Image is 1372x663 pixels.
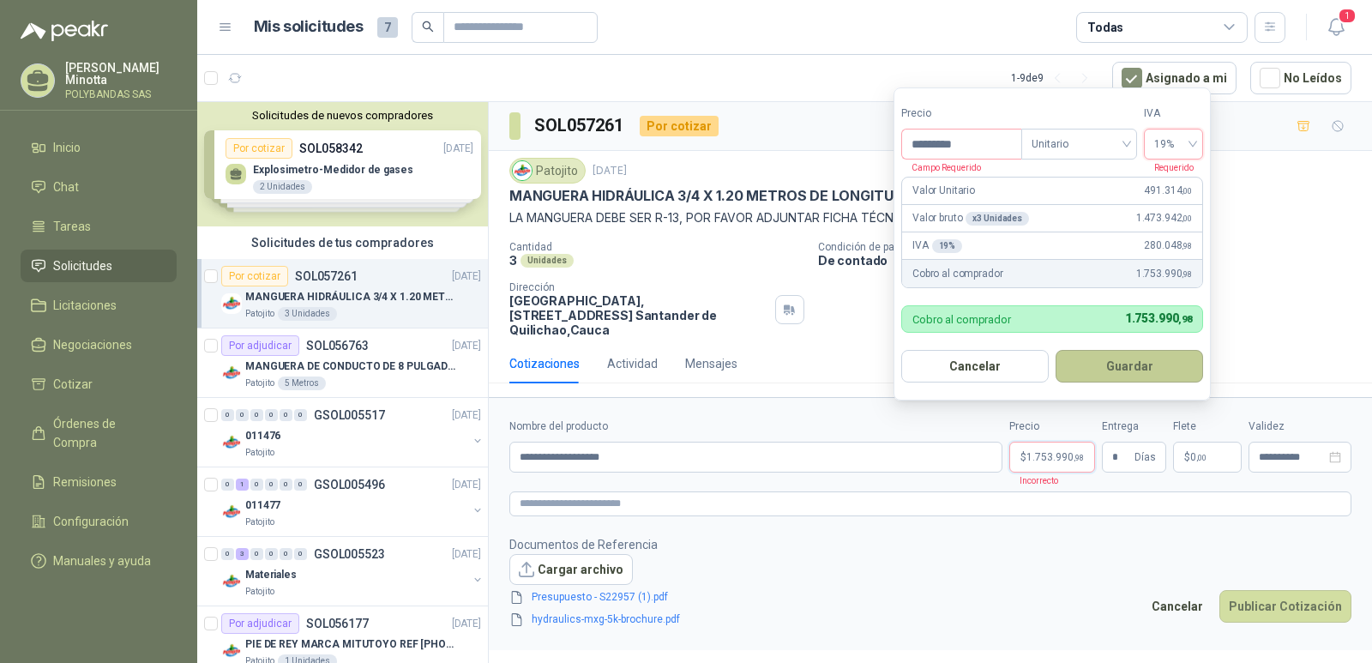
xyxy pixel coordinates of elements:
label: Precio [1009,419,1095,435]
p: SOL057261 [295,270,358,282]
a: Órdenes de Compra [21,407,177,459]
p: Campo Requerido [901,160,981,175]
label: Precio [901,105,1021,122]
p: [DATE] [452,616,481,632]
img: Company Logo [221,641,242,661]
p: Patojito [245,585,274,599]
div: Mensajes [685,354,737,373]
div: Todas [1087,18,1123,37]
div: Actividad [607,354,658,373]
span: Chat [53,178,79,196]
p: [DATE] [593,163,627,179]
p: IVA [912,238,962,254]
img: Company Logo [221,571,242,592]
a: Por adjudicarSOL056763[DATE] Company LogoMANGUERA DE CONDUCTO DE 8 PULGADAS DE ALAMBRE DE ACERO P... [197,328,488,398]
p: [DATE] [452,477,481,493]
p: Condición de pago [818,241,1365,253]
p: GSOL005523 [314,548,385,560]
div: 5 Metros [278,377,326,390]
p: SOL056763 [306,340,369,352]
div: 3 Unidades [278,307,337,321]
p: $ 0,00 [1173,442,1242,473]
p: Cobro al comprador [912,266,1002,282]
span: Licitaciones [53,296,117,315]
span: Inicio [53,138,81,157]
button: Cancelar [901,350,1049,383]
p: $1.753.990,98 [1009,442,1095,473]
a: Manuales y ayuda [21,545,177,577]
div: 0 [265,479,278,491]
a: Chat [21,171,177,203]
div: Por cotizar [640,116,719,136]
p: Cantidad [509,241,804,253]
div: 0 [265,409,278,421]
div: 19 % [932,239,963,253]
h1: Mis solicitudes [254,15,364,39]
p: De contado [818,253,1365,268]
span: ,00 [1182,186,1192,196]
span: Negociaciones [53,335,132,354]
p: MANGUERA HIDRÁULICA 3/4 X 1.20 METROS DE LONGITUD HR-HR-ACOPLADA [245,289,459,305]
p: PIE DE REY MARCA MITUTOYO REF [PHONE_NUMBER] [245,636,459,653]
p: MANGUERA DE CONDUCTO DE 8 PULGADAS DE ALAMBRE DE ACERO PU [245,359,459,375]
div: 0 [280,409,292,421]
span: Solicitudes [53,256,112,275]
p: Cobro al comprador [912,314,1011,325]
p: Patojito [245,515,274,529]
p: [DATE] [452,407,481,424]
div: 0 [294,409,307,421]
span: Unitario [1032,131,1127,157]
div: 0 [265,548,278,560]
p: Requerido [1144,160,1194,175]
div: 0 [294,548,307,560]
div: 0 [221,409,234,421]
span: 491.314 [1144,183,1192,199]
a: Solicitudes [21,250,177,282]
span: 280.048 [1144,238,1192,254]
p: Incorrecto [1009,473,1058,488]
p: Patojito [245,307,274,321]
div: 0 [250,548,263,560]
a: Cotizar [21,368,177,401]
p: [GEOGRAPHIC_DATA], [STREET_ADDRESS] Santander de Quilichao , Cauca [509,293,768,337]
a: 0 1 0 0 0 0 GSOL005496[DATE] Company Logo011477Patojito [221,474,484,529]
p: [DATE] [452,268,481,285]
label: Flete [1173,419,1242,435]
div: 0 [221,479,234,491]
img: Company Logo [221,502,242,522]
p: 3 [509,253,517,268]
p: Patojito [245,446,274,460]
div: 3 [236,548,249,560]
span: 7 [377,17,398,38]
span: ,98 [1182,269,1192,279]
span: ,00 [1182,214,1192,223]
p: [DATE] [452,338,481,354]
span: ,00 [1196,453,1207,462]
img: Company Logo [513,161,532,180]
div: 0 [280,548,292,560]
div: Unidades [521,254,574,268]
div: Por adjudicar [221,335,299,356]
img: Company Logo [221,432,242,453]
span: 19% [1154,131,1193,157]
p: GSOL005496 [314,479,385,491]
a: Presupuesto - S22957 (1).pdf [525,589,687,606]
button: Solicitudes de nuevos compradores [204,109,481,122]
h3: SOL057261 [534,112,626,139]
div: 1 [236,479,249,491]
a: Inicio [21,131,177,164]
span: Días [1134,443,1156,472]
p: Valor bruto [912,210,1029,226]
button: Publicar Cotización [1219,590,1351,623]
span: Tareas [53,217,91,236]
span: $ [1184,452,1190,462]
button: Guardar [1056,350,1203,383]
span: Configuración [53,512,129,531]
button: Asignado a mi [1112,62,1237,94]
p: Valor Unitario [912,183,975,199]
p: [PERSON_NAME] Minotta [65,62,177,86]
div: Por cotizar [221,266,288,286]
div: 0 [250,409,263,421]
p: 011476 [245,428,280,444]
div: Solicitudes de tus compradores [197,226,488,259]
